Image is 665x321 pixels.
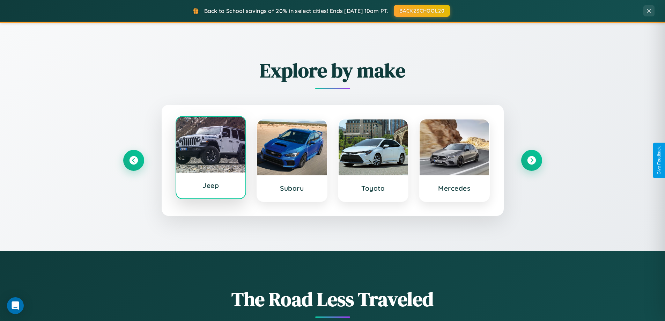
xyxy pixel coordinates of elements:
[264,184,320,192] h3: Subaru
[394,5,450,17] button: BACK2SCHOOL20
[427,184,482,192] h3: Mercedes
[657,146,662,175] div: Give Feedback
[123,57,542,84] h2: Explore by make
[123,286,542,313] h1: The Road Less Traveled
[183,181,239,190] h3: Jeep
[346,184,401,192] h3: Toyota
[7,297,24,314] div: Open Intercom Messenger
[204,7,389,14] span: Back to School savings of 20% in select cities! Ends [DATE] 10am PT.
